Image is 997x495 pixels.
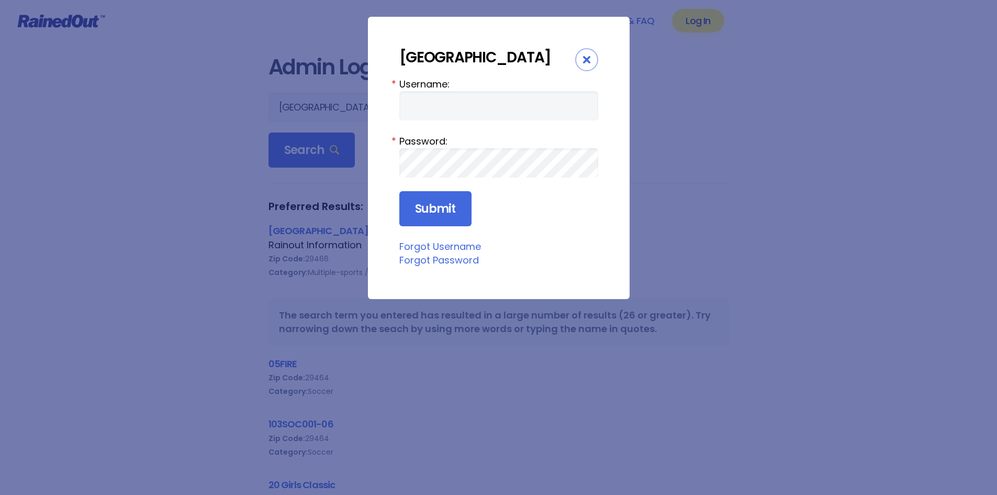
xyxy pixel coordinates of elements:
[399,48,575,67] div: [GEOGRAPHIC_DATA]
[399,191,472,227] input: Submit
[399,134,598,148] label: Password:
[575,48,598,71] div: Close
[399,77,598,91] label: Username:
[399,254,479,267] a: Forgot Password
[399,240,481,253] a: Forgot Username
